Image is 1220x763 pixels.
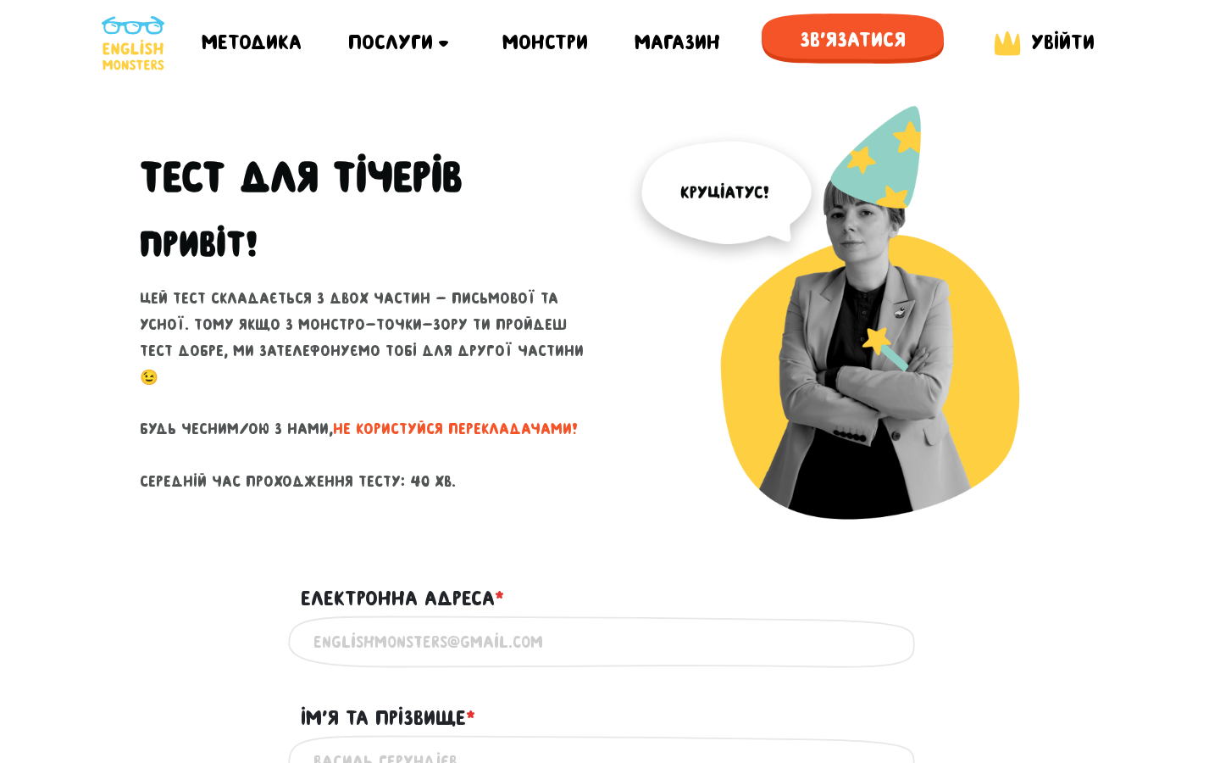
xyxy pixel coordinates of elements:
img: English Monsters [102,16,164,70]
img: English Monsters login [990,27,1024,59]
h1: Тест для тічерів [140,152,597,203]
p: Цей тест складається з двох частин - письмової та усної. Тому якщо з монстро-точки-зору ти пройде... [140,286,597,494]
a: Зв'язатися [762,14,944,72]
label: Електронна адреса [301,582,504,615]
img: English Monsters test [623,105,1080,562]
input: englishmonsters@gmail.com [313,623,907,661]
span: Увійти [1031,31,1095,53]
h2: Привіт! [140,223,258,265]
label: Ім'я та прізвище [301,702,475,734]
span: Зв'язатися [762,14,944,66]
span: не користуйся перекладачами! [333,420,578,437]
